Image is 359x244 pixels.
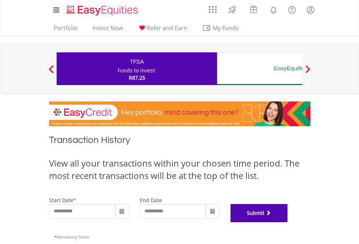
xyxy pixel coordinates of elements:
[49,101,310,126] img: EasyCredit Promotion Banner
[140,197,162,204] label: end date
[283,2,301,16] a: FAQ's and Support
[243,2,264,15] a: Vouchers
[204,2,221,13] a: AppsGrid
[65,4,141,16] img: EasyEquities_Logo.png
[147,24,187,32] span: Refer and Earn
[64,2,141,16] a: Home page
[301,2,320,18] a: My Profile
[248,4,260,15] img: vouchers-v2.svg
[209,5,217,13] img: grid-menu-icon.svg
[49,197,73,204] label: start date
[49,157,310,182] div: View all your transactions within your chosen time period. The most recent transactions will be a...
[54,234,89,240] span: Mandatory Fields
[44,69,58,76] button: Previous
[49,133,310,150] h1: Transaction History
[231,204,288,222] button: Submit
[51,24,81,36] a: Portfolio
[135,24,190,36] a: Refer and Earn
[118,67,156,74] div: Funds to invest:
[301,69,315,76] button: Next
[90,24,126,36] a: Invest Now
[264,2,283,16] a: Notifications
[226,4,238,15] img: thrive-v2.svg
[129,74,145,81] span: R87.25
[61,57,213,67] div: TFSA
[202,23,250,33] span: My Funds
